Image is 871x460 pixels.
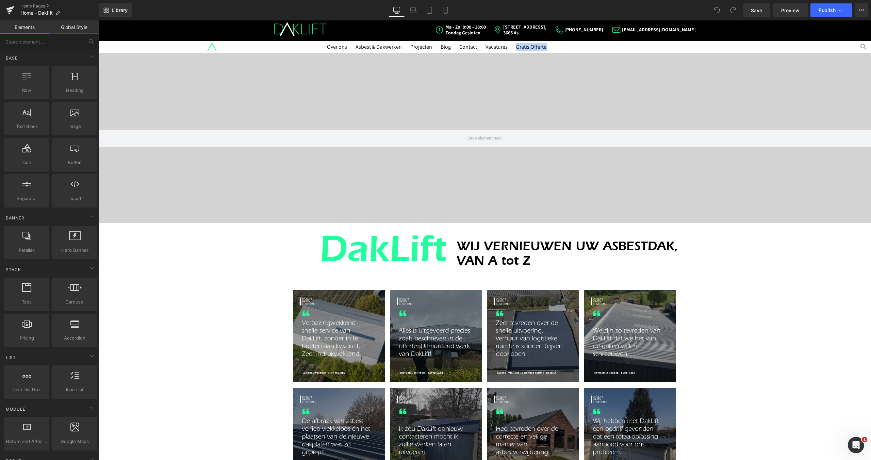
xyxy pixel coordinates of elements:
[486,368,578,460] img: tevreden klant asbestdak vernieuwen
[848,437,864,453] iframe: Intercom live chat
[54,438,95,445] span: Google Maps
[257,23,303,30] a: Asbest & Dakwerken
[6,386,47,393] span: Icon List Hoz
[524,6,597,12] div: [EMAIL_ADDRESS][DOMAIN_NAME]
[421,3,438,17] a: Tablet
[54,195,95,202] span: Liquid
[456,5,505,14] a: [PHONE_NUMBER]
[819,7,836,13] span: Publish
[358,220,580,249] h1: WIJ VERNIEUWEN UW ASBESTDAK, VAN A tot Z
[855,3,868,17] button: More
[193,213,348,256] h1: DakLift
[6,123,47,130] span: Text Block
[405,4,448,9] div: [STREET_ADDRESS],
[5,55,18,61] span: Base
[54,247,95,254] span: Hero Banner
[312,23,334,30] a: Projecten
[418,23,448,30] a: Gratis Offerte
[5,406,26,412] span: Module
[5,354,17,361] span: List
[486,270,578,362] img: Tevreden klant vervanging asbestdak Hippisch landgoed in Buddingen
[342,23,352,30] a: Blog
[54,159,95,166] span: Button
[20,3,99,9] a: Home Pages
[781,7,800,14] span: Preview
[54,87,95,94] span: Heading
[389,368,481,460] img: Tevreden klant verwijderen asbesthoudende golfplaten uit houthalen
[112,7,128,13] span: Library
[54,334,95,342] span: Accordion
[49,20,99,34] a: Global Style
[773,3,808,17] a: Preview
[292,270,384,362] img: Tevreden klant vervanging asbestdak cultureel centrum aartselaar
[5,266,22,273] span: Stack
[347,4,388,9] div: Ma - Za: 9:00 - 18:00
[347,10,388,15] div: Zondag Gesloten
[195,368,287,460] img: Tevreden klant vernieuwing asbestdak op garage
[513,6,597,13] a: [EMAIL_ADDRESS][DOMAIN_NAME]
[389,3,405,17] a: Desktop
[6,298,47,306] span: Tabs
[54,298,95,306] span: Carousel
[751,7,762,14] span: Save
[99,3,132,17] a: New Library
[387,23,409,30] a: Vacatures
[361,23,379,30] a: Contact
[20,10,53,16] span: Home - Daklift
[176,2,228,15] img: DakLift: Veilige en Efficiënte Asbestdak Vervanging, Kwaliteit en Klanttevredenheid Gegarandeerd
[6,159,47,166] span: Icon
[6,334,47,342] span: Pricing
[6,247,47,254] span: Parallax
[405,3,421,17] a: Laptop
[810,3,852,17] button: Publish
[710,3,724,17] button: Undo
[862,437,867,442] span: 1
[54,386,95,393] span: Icon List
[389,270,481,362] img: Tevreden klant vervanging asbestdak Valore Hasselt
[396,4,448,15] a: [STREET_ADDRESS], 3665 As
[466,6,505,12] div: [PHONE_NUMBER]
[5,215,25,221] span: Banner
[6,438,47,445] span: Before and After Images
[726,3,740,17] button: Redo
[438,3,454,17] a: Mobile
[6,87,47,94] span: Row
[195,270,287,362] img: Tevreden klant vervanging asbestdak op garage
[405,10,448,15] div: 3665 As
[109,22,118,31] img: DakLift: Uw Partner in Asbestsanering en Duurzame Dakvernieuwing, Met Focus op Veiligheid en Tran...
[54,123,95,130] span: Image
[6,195,47,202] span: Separator
[229,23,249,30] a: Over ons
